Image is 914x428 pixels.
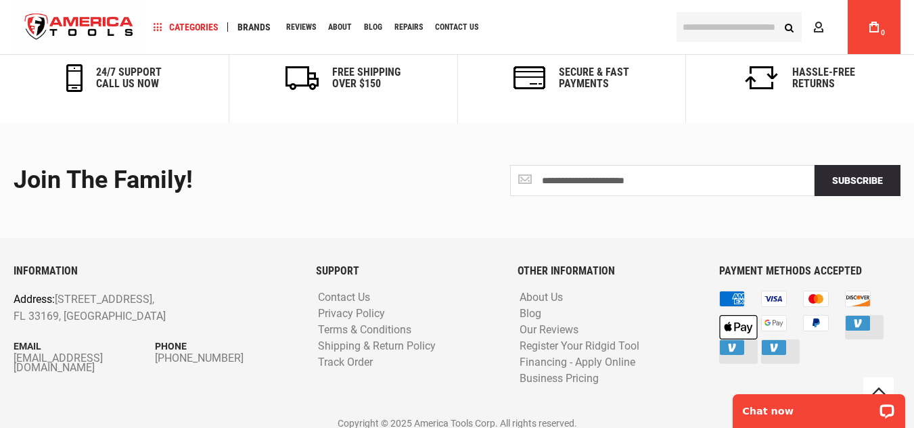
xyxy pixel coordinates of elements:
[147,18,225,37] a: Categories
[364,23,382,31] span: Blog
[154,22,219,32] span: Categories
[14,291,239,325] p: [STREET_ADDRESS], FL 33169, [GEOGRAPHIC_DATA]
[280,18,322,37] a: Reviews
[435,23,478,31] span: Contact Us
[516,324,582,337] a: Our Reviews
[315,340,439,353] a: Shipping & Return Policy
[14,293,55,306] span: Address:
[518,265,699,277] h6: OTHER INFORMATION
[14,354,155,373] a: [EMAIL_ADDRESS][DOMAIN_NAME]
[96,66,162,90] h6: 24/7 support call us now
[792,66,855,90] h6: Hassle-Free Returns
[719,265,900,277] h6: PAYMENT METHODS ACCEPTED
[315,356,376,369] a: Track Order
[516,340,643,353] a: Register Your Ridgid Tool
[14,2,145,53] img: America Tools
[559,66,629,90] h6: secure & fast payments
[286,23,316,31] span: Reviews
[394,23,423,31] span: Repairs
[14,265,296,277] h6: INFORMATION
[315,308,388,320] a: Privacy Policy
[316,265,497,277] h6: SUPPORT
[516,356,639,369] a: Financing - Apply Online
[328,23,352,31] span: About
[776,14,802,40] button: Search
[14,2,145,53] a: store logo
[315,324,415,337] a: Terms & Conditions
[516,291,566,304] a: About Us
[724,385,914,428] iframe: LiveChat chat widget
[315,291,373,304] a: Contact Us
[14,339,155,354] p: Email
[388,18,429,37] a: Repairs
[815,165,900,196] button: Subscribe
[155,354,296,363] a: [PHONE_NUMBER]
[155,339,296,354] p: Phone
[332,66,401,90] h6: Free Shipping Over $150
[516,308,545,320] a: Blog
[322,18,358,37] a: About
[516,373,602,385] a: Business Pricing
[231,18,277,37] a: Brands
[237,22,271,32] span: Brands
[881,29,885,37] span: 0
[14,167,447,194] div: Join the Family!
[832,175,883,186] span: Subscribe
[429,18,484,37] a: Contact Us
[358,18,388,37] a: Blog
